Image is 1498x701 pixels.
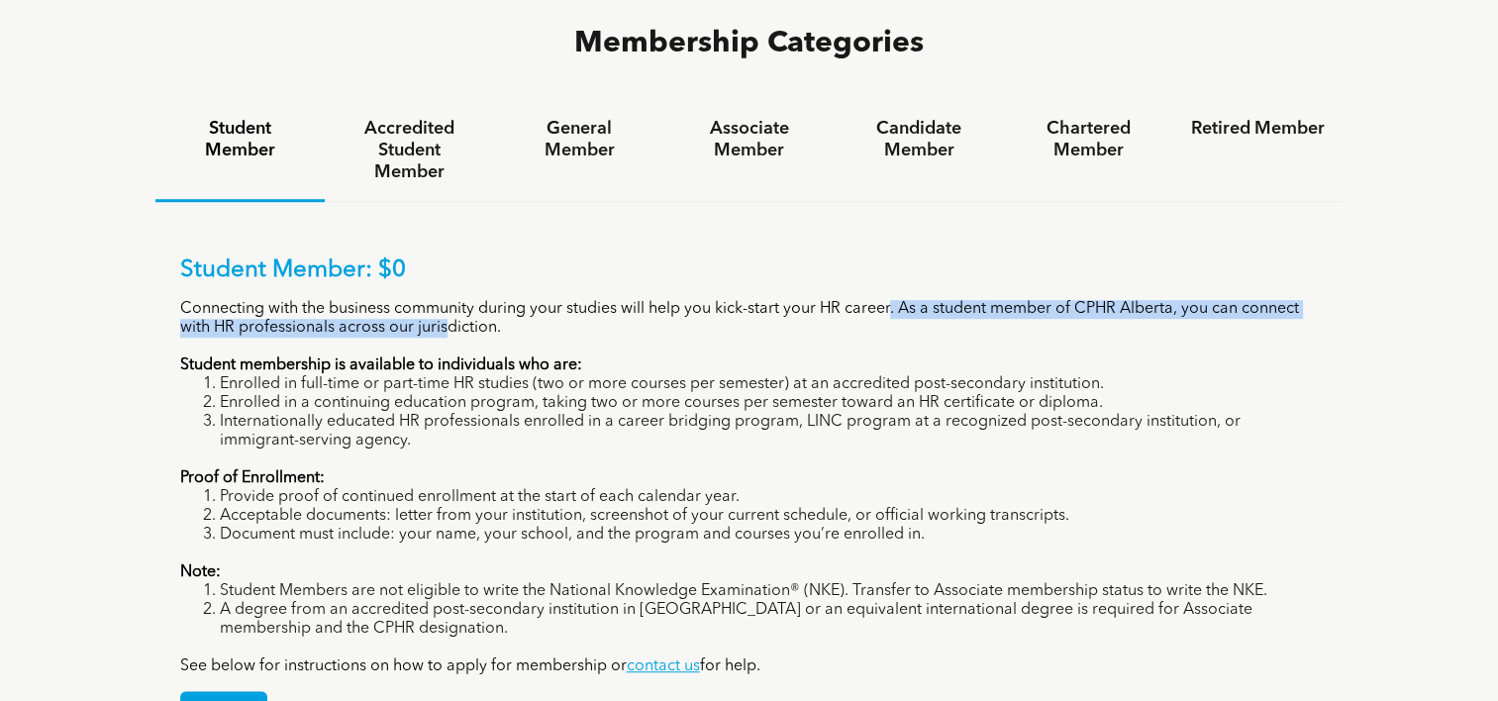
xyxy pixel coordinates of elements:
h4: Accredited Student Member [343,118,476,183]
p: Student Member: $0 [180,256,1319,285]
strong: Proof of Enrollment: [180,470,325,486]
li: Provide proof of continued enrollment at the start of each calendar year. [220,488,1319,507]
li: Student Members are not eligible to write the National Knowledge Examination® (NKE). Transfer to ... [220,582,1319,601]
p: Connecting with the business community during your studies will help you kick-start your HR caree... [180,300,1319,338]
li: Internationally educated HR professionals enrolled in a career bridging program, LINC program at ... [220,413,1319,451]
strong: Note: [180,564,221,580]
li: Acceptable documents: letter from your institution, screenshot of your current schedule, or offic... [220,507,1319,526]
li: Enrolled in full-time or part-time HR studies (two or more courses per semester) at an accredited... [220,375,1319,394]
li: Enrolled in a continuing education program, taking two or more courses per semester toward an HR ... [220,394,1319,413]
h4: General Member [512,118,646,161]
span: Membership Categories [574,29,924,58]
h4: Student Member [173,118,307,161]
h4: Candidate Member [851,118,985,161]
p: See below for instructions on how to apply for membership or for help. [180,657,1319,676]
li: Document must include: your name, your school, and the program and courses you’re enrolled in. [220,526,1319,545]
h4: Chartered Member [1022,118,1155,161]
li: A degree from an accredited post-secondary institution in [GEOGRAPHIC_DATA] or an equivalent inte... [220,601,1319,639]
h4: Associate Member [682,118,816,161]
strong: Student membership is available to individuals who are: [180,357,582,373]
h4: Retired Member [1191,118,1325,140]
a: contact us [627,658,700,674]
